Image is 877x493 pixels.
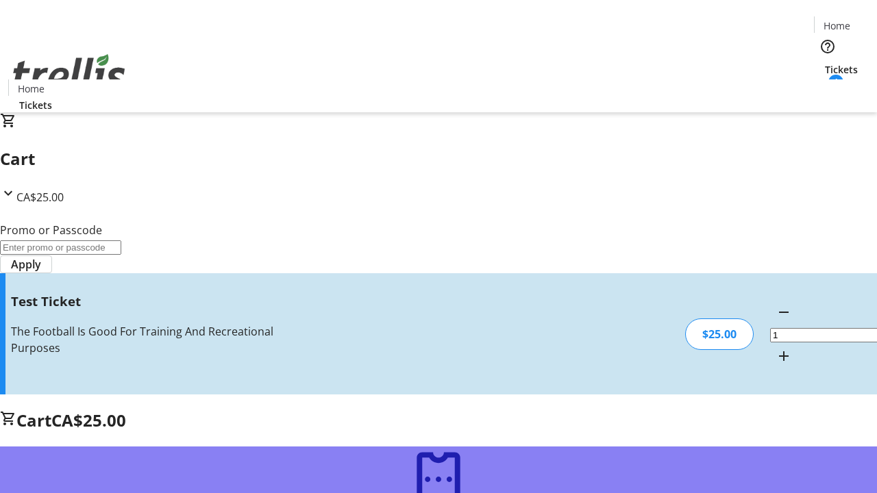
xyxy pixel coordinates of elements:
[16,190,64,205] span: CA$25.00
[11,323,310,356] div: The Football Is Good For Training And Recreational Purposes
[19,98,52,112] span: Tickets
[770,299,798,326] button: Decrement by one
[18,81,45,96] span: Home
[685,318,754,350] div: $25.00
[8,98,63,112] a: Tickets
[9,81,53,96] a: Home
[815,18,859,33] a: Home
[11,256,41,273] span: Apply
[814,77,841,104] button: Cart
[51,409,126,431] span: CA$25.00
[814,33,841,60] button: Help
[8,39,130,108] img: Orient E2E Organization BcvNXqo23y's Logo
[814,62,869,77] a: Tickets
[770,342,798,370] button: Increment by one
[825,62,858,77] span: Tickets
[824,18,850,33] span: Home
[11,292,310,311] h3: Test Ticket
